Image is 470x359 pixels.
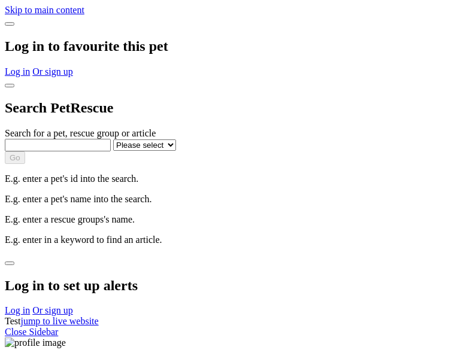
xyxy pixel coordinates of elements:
div: Dialog Window - Close (Press escape to close) [5,77,465,245]
label: Search for a pet, rescue group or article [5,128,156,138]
button: close [5,22,14,26]
button: close [5,84,14,87]
h2: Log in to set up alerts [5,278,465,294]
button: Go [5,151,25,164]
a: Close Sidebar [5,327,58,337]
a: Or sign up [32,66,73,77]
a: Skip to main content [5,5,84,15]
div: Dialog Window - Close (Press escape to close) [5,255,465,317]
a: Log in [5,305,30,315]
a: jump to live website [20,316,98,326]
p: E.g. enter a pet's id into the search. [5,174,465,184]
button: close [5,261,14,265]
a: Or sign up [32,305,73,315]
img: profile image [5,337,66,348]
h2: Log in to favourite this pet [5,38,465,54]
a: Log in [5,66,30,77]
div: Dialog Window - Close (Press escape to close) [5,16,465,77]
h2: Search PetRescue [5,100,465,116]
p: E.g. enter a rescue groups's name. [5,214,465,225]
p: E.g. enter in a keyword to find an article. [5,235,465,245]
p: E.g. enter a pet's name into the search. [5,194,465,205]
div: Test [5,316,465,327]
